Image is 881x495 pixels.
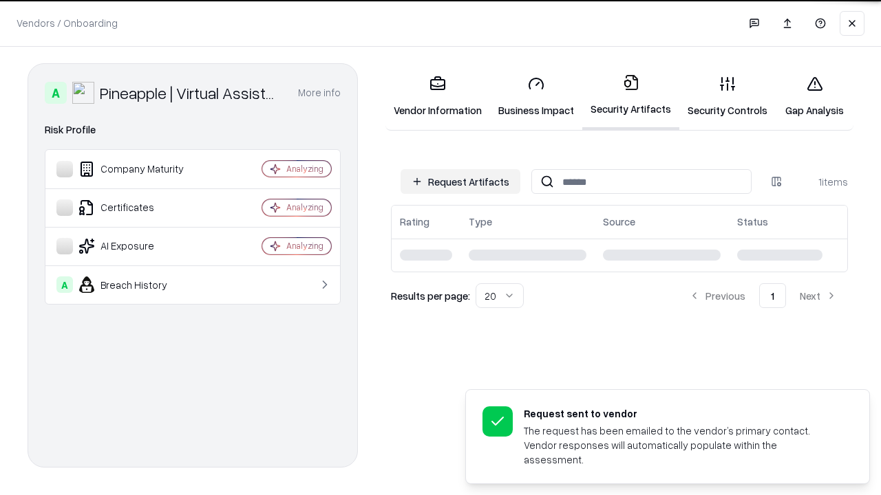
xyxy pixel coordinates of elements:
a: Security Artifacts [582,63,679,130]
img: Pineapple | Virtual Assistant Agency [72,82,94,104]
button: 1 [759,283,786,308]
button: Request Artifacts [401,169,520,194]
div: Analyzing [286,163,323,175]
div: Risk Profile [45,122,341,138]
div: Status [737,214,768,229]
p: Vendors / Onboarding [17,16,118,30]
div: AI Exposure [56,238,221,254]
nav: pagination [678,283,848,308]
div: 1 items [793,175,848,189]
a: Gap Analysis [776,65,853,129]
div: Type [469,214,492,229]
button: More info [298,80,341,105]
div: Company Maturity [56,161,221,177]
div: Certificates [56,199,221,216]
div: Pineapple | Virtual Assistant Agency [100,82,282,104]
div: Breach History [56,276,221,293]
div: Rating [400,214,429,229]
div: Analyzing [286,201,323,213]
div: Source [603,214,635,229]
div: A [45,82,67,104]
div: A [56,276,73,293]
p: Results per page: [391,289,470,303]
div: The request has been emailed to the vendor’s primary contact. Vendor responses will automatically... [524,423,836,467]
a: Security Controls [679,65,776,129]
a: Business Impact [490,65,582,129]
div: Request sent to vendor [524,406,836,421]
div: Analyzing [286,240,323,252]
a: Vendor Information [385,65,490,129]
